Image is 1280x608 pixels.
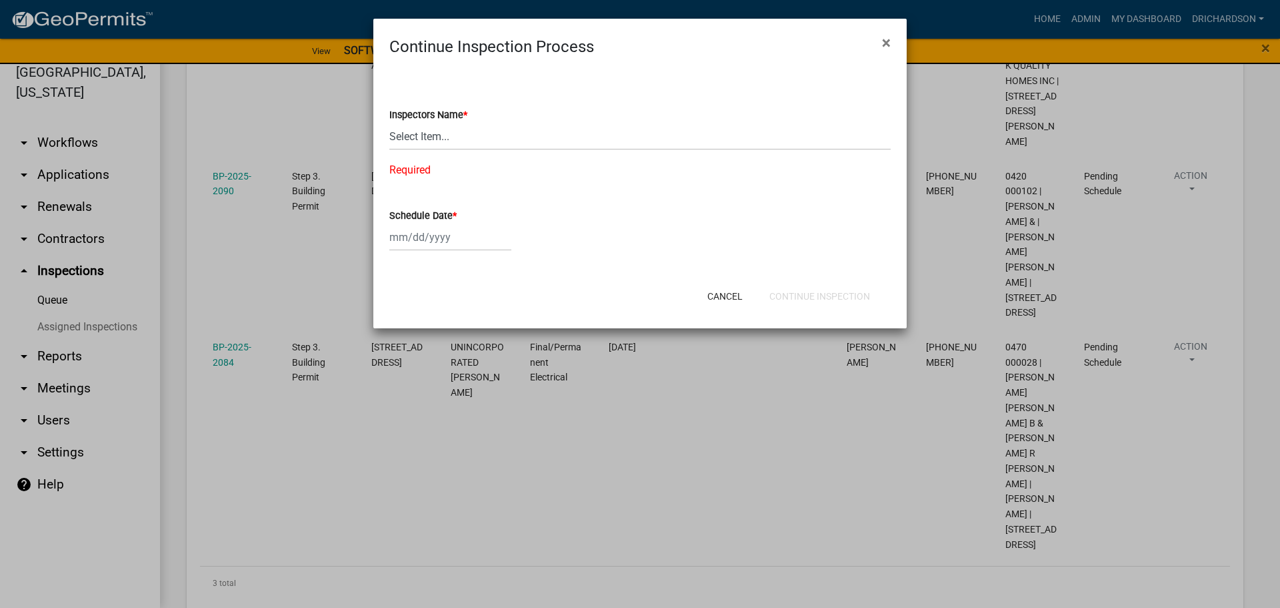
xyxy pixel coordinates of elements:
button: Cancel [697,284,753,308]
label: Inspectors Name [389,111,467,120]
input: mm/dd/yyyy [389,224,511,251]
h4: Continue Inspection Process [389,35,594,59]
button: Close [871,24,901,61]
span: × [882,33,891,52]
div: Required [389,162,891,178]
button: Continue Inspection [759,284,881,308]
label: Schedule Date [389,212,457,221]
